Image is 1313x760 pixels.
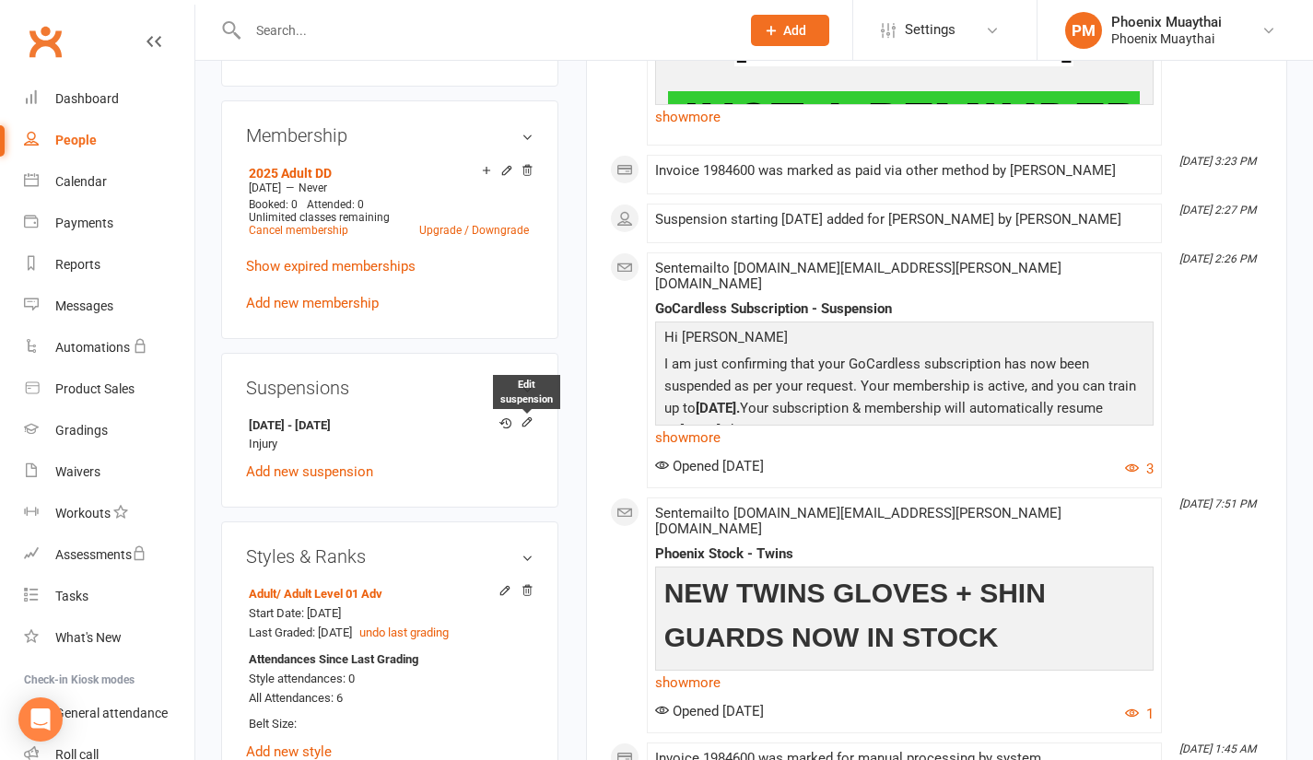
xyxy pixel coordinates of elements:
[24,78,194,120] a: Dashboard
[307,198,364,211] span: Attended: 0
[249,650,418,670] strong: Attendances Since Last Grading
[680,422,721,438] span: [DATE]
[24,693,194,734] a: General attendance kiosk mode
[246,378,533,398] h3: Suspensions
[249,198,298,211] span: Booked: 0
[655,425,1154,450] a: show more
[783,23,806,38] span: Add
[751,15,829,46] button: Add
[24,617,194,659] a: What's New
[359,624,449,643] button: undo last grading
[249,416,524,436] strong: [DATE] - [DATE]
[55,91,119,106] div: Dashboard
[244,181,533,195] div: —
[1111,30,1222,47] div: Phoenix Muaythai
[249,224,348,237] a: Cancel membership
[24,576,194,617] a: Tasks
[24,410,194,451] a: Gradings
[246,295,379,311] a: Add new membership
[246,546,533,567] h3: Styles & Ranks
[249,626,352,639] span: Last Graded: [DATE]
[1179,155,1256,168] i: [DATE] 3:23 PM
[696,400,740,416] span: [DATE].
[734,14,1073,66] span: [PERSON_NAME]
[18,697,63,742] div: Open Intercom Messenger
[664,578,1046,652] span: NEW TWINS GLOVES + SHIN GUARDS NOW IN STOCK
[24,451,194,493] a: Waivers
[655,670,1154,696] a: show more
[655,546,1154,562] div: Phoenix Stock - Twins
[24,368,194,410] a: Product Sales
[24,534,194,576] a: Assessments
[24,120,194,161] a: People
[660,326,1149,353] p: Hi [PERSON_NAME]
[55,630,122,645] div: What's New
[1125,703,1154,725] button: 1
[55,381,135,396] div: Product Sales
[246,258,416,275] a: Show expired memberships
[655,458,764,474] span: Opened [DATE]
[249,166,332,181] a: 2025 Adult DD
[1065,12,1102,49] div: PM
[24,244,194,286] a: Reports
[249,211,390,224] span: Unlimited classes remaining
[55,464,100,479] div: Waivers
[1179,742,1256,755] i: [DATE] 1:45 AM
[246,743,332,760] a: Add new style
[1111,14,1222,30] div: Phoenix Muaythai
[55,340,130,355] div: Automations
[246,125,533,146] h3: Membership
[655,260,1061,292] span: Sent email to [DOMAIN_NAME][EMAIL_ADDRESS][PERSON_NAME][DOMAIN_NAME]
[655,163,1154,179] div: Invoice 1984600 was marked as paid via other method by [PERSON_NAME]
[55,133,97,147] div: People
[55,257,100,272] div: Reports
[655,703,764,719] span: Opened [DATE]
[24,161,194,203] a: Calendar
[55,547,147,562] div: Assessments
[246,412,533,457] li: Injury
[24,327,194,368] a: Automations
[24,493,194,534] a: Workouts
[660,353,1149,446] p: I am just confirming that your GoCardless subscription has now been suspended as per your request...
[24,286,194,327] a: Messages
[249,606,341,620] span: Start Date: [DATE]
[655,104,1154,130] a: show more
[55,589,88,603] div: Tasks
[1179,204,1256,216] i: [DATE] 2:27 PM
[1125,458,1154,480] button: 3
[55,423,108,438] div: Gradings
[55,298,113,313] div: Messages
[1179,497,1256,510] i: [DATE] 7:51 PM
[55,506,111,520] div: Workouts
[249,587,382,601] a: Adult
[493,375,560,409] div: Edit suspension
[655,301,1154,317] div: GoCardless Subscription - Suspension
[668,91,1140,422] span: JUST A REMINDER OF THE UPCOMING EVENTS
[249,717,297,731] span: Belt Size:
[1179,252,1256,265] i: [DATE] 2:26 PM
[24,203,194,244] a: Payments
[55,706,168,720] div: General attendance
[249,672,355,685] span: Style attendances: 0
[276,587,382,601] span: / Adult Level 01 Adv
[419,224,529,237] a: Upgrade / Downgrade
[249,181,281,194] span: [DATE]
[655,505,1061,537] span: Sent email to [DOMAIN_NAME][EMAIL_ADDRESS][PERSON_NAME][DOMAIN_NAME]
[55,174,107,189] div: Calendar
[55,216,113,230] div: Payments
[242,18,727,43] input: Search...
[905,9,955,51] span: Settings
[246,463,373,480] a: Add new suspension
[22,18,68,64] a: Clubworx
[249,691,343,705] span: All Attendances: 6
[655,212,1154,228] div: Suspension starting [DATE] added for [PERSON_NAME] by [PERSON_NAME]
[299,181,327,194] span: Never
